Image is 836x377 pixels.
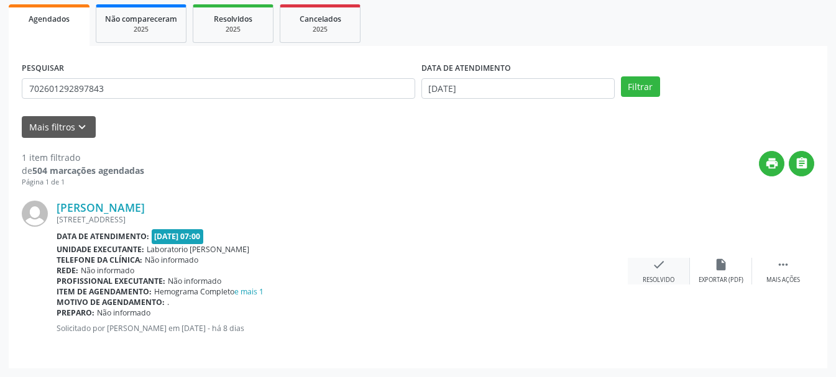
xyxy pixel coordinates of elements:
[147,244,249,255] span: Laboratorio [PERSON_NAME]
[105,25,177,34] div: 2025
[57,276,165,286] b: Profissional executante:
[57,286,152,297] b: Item de agendamento:
[759,151,784,176] button: print
[234,286,264,297] a: e mais 1
[714,258,728,271] i: insert_drive_file
[699,276,743,284] div: Exportar (PDF)
[167,297,169,307] span: .
[22,177,144,188] div: Página 1 de 1
[97,307,150,318] span: Não informado
[57,214,628,225] div: [STREET_ADDRESS]
[57,323,628,334] p: Solicitado por [PERSON_NAME] em [DATE] - há 8 dias
[765,157,779,170] i: print
[289,25,351,34] div: 2025
[300,14,341,24] span: Cancelados
[652,258,666,271] i: check
[81,265,134,276] span: Não informado
[57,244,144,255] b: Unidade executante:
[214,14,252,24] span: Resolvidos
[57,307,94,318] b: Preparo:
[154,286,264,297] span: Hemograma Completo
[643,276,674,284] div: Resolvido
[421,78,615,99] input: Selecione um intervalo
[105,14,177,24] span: Não compareceram
[795,157,809,170] i: 
[766,276,800,284] div: Mais ações
[22,59,64,78] label: PESQUISAR
[32,165,144,176] strong: 504 marcações agendadas
[22,164,144,177] div: de
[789,151,814,176] button: 
[57,265,78,276] b: Rede:
[29,14,70,24] span: Agendados
[776,258,790,271] i: 
[57,231,149,242] b: Data de atendimento:
[621,76,660,98] button: Filtrar
[168,276,221,286] span: Não informado
[202,25,264,34] div: 2025
[57,201,145,214] a: [PERSON_NAME]
[75,120,89,134] i: keyboard_arrow_down
[22,78,415,99] input: Nome, CNS
[152,229,204,243] span: [DATE] 07:00
[421,59,511,78] label: DATA DE ATENDIMENTO
[22,116,96,138] button: Mais filtroskeyboard_arrow_down
[22,151,144,164] div: 1 item filtrado
[145,255,198,265] span: Não informado
[22,201,48,227] img: img
[57,255,142,265] b: Telefone da clínica:
[57,297,165,307] b: Motivo de agendamento:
